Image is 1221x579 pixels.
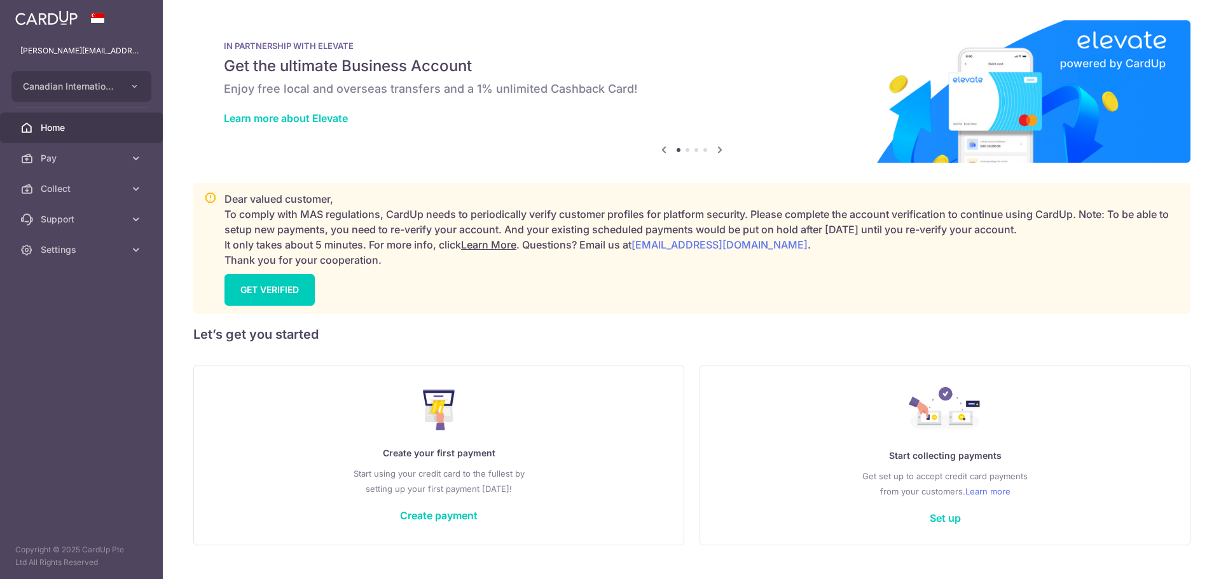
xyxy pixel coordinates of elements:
p: Start collecting payments [726,448,1164,463]
img: Renovation banner [193,20,1190,163]
span: Support [41,213,125,226]
a: [EMAIL_ADDRESS][DOMAIN_NAME] [631,238,808,251]
img: CardUp [15,10,78,25]
p: [PERSON_NAME][EMAIL_ADDRESS][PERSON_NAME][DOMAIN_NAME] [20,44,142,57]
a: GET VERIFIED [224,274,315,306]
span: Canadian International School Pte Ltd [23,80,117,93]
h5: Get the ultimate Business Account [224,56,1160,76]
a: Learn more [965,484,1011,499]
span: Pay [41,152,125,165]
img: Make Payment [423,390,455,430]
h6: Enjoy free local and overseas transfers and a 1% unlimited Cashback Card! [224,81,1160,97]
p: Get set up to accept credit card payments from your customers. [726,468,1164,499]
span: Settings [41,243,125,256]
span: Collect [41,182,125,195]
p: Start using your credit card to the fullest by setting up your first payment [DATE]! [219,466,658,496]
a: Create payment [400,509,478,522]
p: Create your first payment [219,446,658,461]
img: Collect Payment [909,387,981,433]
a: Set up [930,512,961,524]
a: Learn more about Elevate [224,112,348,125]
p: IN PARTNERSHIP WITH ELEVATE [224,41,1160,51]
p: Dear valued customer, To comply with MAS regulations, CardUp needs to periodically verify custome... [224,191,1180,268]
span: Home [41,121,125,134]
button: Canadian International School Pte Ltd [11,71,151,102]
h5: Let’s get you started [193,324,1190,344]
a: Learn More [461,238,516,251]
